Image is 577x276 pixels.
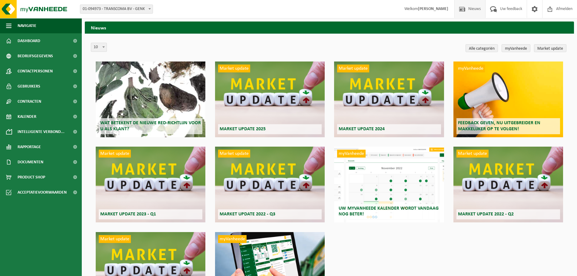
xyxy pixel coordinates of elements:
[418,7,448,11] strong: [PERSON_NAME]
[100,212,156,217] span: Market update 2023 - Q1
[534,44,566,52] a: Market update
[18,79,40,94] span: Gebruikers
[339,206,439,217] span: Uw myVanheede kalender wordt vandaag nog beter!
[218,235,247,243] span: myVanheede
[456,150,489,158] span: Market update
[80,5,153,14] span: 01-094973 - TRANSCOMA BV - GENK
[18,170,45,185] span: Product Shop
[18,64,53,79] span: Contactpersonen
[91,43,107,52] span: 10
[215,62,325,137] a: Market update Market update 2025
[18,48,53,64] span: Bedrijfsgegevens
[220,212,275,217] span: Market update 2022 - Q3
[99,150,131,158] span: Market update
[100,121,201,131] span: Wat betekent de nieuwe RED-richtlijn voor u als klant?
[18,124,65,139] span: Intelligente verbond...
[220,127,266,131] span: Market update 2025
[18,94,41,109] span: Contracten
[502,44,530,52] a: myVanheede
[453,147,563,222] a: Market update Market update 2022 - Q2
[96,147,205,222] a: Market update Market update 2023 - Q1
[218,150,250,158] span: Market update
[18,185,67,200] span: Acceptatievoorwaarden
[218,65,250,72] span: Market update
[337,65,369,72] span: Market update
[96,62,205,137] a: Wat betekent de nieuwe RED-richtlijn voor u als klant?
[456,65,485,72] span: myVanheede
[18,33,40,48] span: Dashboard
[91,43,107,52] span: 10
[99,235,131,243] span: Market update
[18,109,36,124] span: Kalender
[453,62,563,137] a: myVanheede Feedback geven, nu uitgebreider en makkelijker op te volgen!
[215,147,325,222] a: Market update Market update 2022 - Q3
[18,155,43,170] span: Documenten
[466,44,498,52] a: Alle categoriën
[334,147,444,222] a: myVanheede Uw myVanheede kalender wordt vandaag nog beter!
[334,62,444,137] a: Market update Market update 2024
[458,212,514,217] span: Market update 2022 - Q2
[18,139,41,155] span: Rapportage
[85,22,574,33] h2: Nieuws
[18,18,36,33] span: Navigatie
[339,127,385,131] span: Market update 2024
[337,150,366,158] span: myVanheede
[80,5,153,13] span: 01-094973 - TRANSCOMA BV - GENK
[458,121,540,131] span: Feedback geven, nu uitgebreider en makkelijker op te volgen!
